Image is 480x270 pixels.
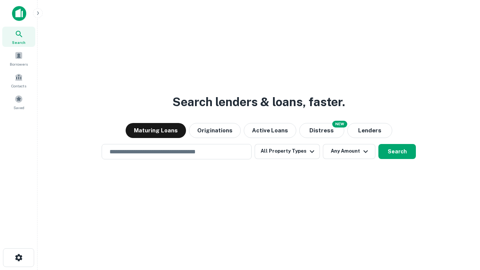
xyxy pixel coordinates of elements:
button: Any Amount [323,144,375,159]
div: NEW [332,121,347,127]
a: Contacts [2,70,35,90]
button: Active Loans [244,123,296,138]
button: Maturing Loans [126,123,186,138]
span: Saved [13,105,24,111]
span: Contacts [11,83,26,89]
img: capitalize-icon.png [12,6,26,21]
button: Search [378,144,416,159]
button: All Property Types [255,144,320,159]
a: Search [2,27,35,47]
a: Saved [2,92,35,112]
button: Originations [189,123,241,138]
a: Borrowers [2,48,35,69]
span: Search [12,39,25,45]
button: Lenders [347,123,392,138]
button: Search distressed loans with lien and other non-mortgage details. [299,123,344,138]
span: Borrowers [10,61,28,67]
iframe: Chat Widget [442,210,480,246]
h3: Search lenders & loans, faster. [172,93,345,111]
